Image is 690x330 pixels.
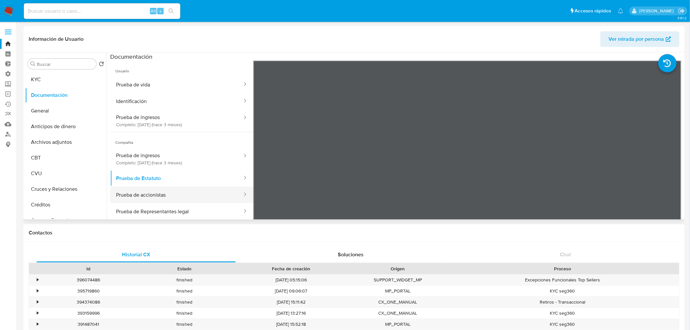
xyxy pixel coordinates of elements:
div: [DATE] 13:27:16 [232,308,350,319]
button: Volver al orden por defecto [99,61,104,68]
div: MP_PORTAL [350,319,446,330]
div: SUPPORT_WIDGET_MP [350,275,446,285]
div: [DATE] 15:11:42 [232,297,350,307]
button: General [25,103,107,119]
a: Notificaciones [618,8,623,14]
button: Anticipos de dinero [25,119,107,134]
h1: Información de Usuario [29,36,83,42]
div: 393159996 [40,308,136,319]
span: Chat [560,251,571,258]
div: Origen [354,265,441,272]
div: [DATE] 05:15:06 [232,275,350,285]
span: Accesos rápidos [575,7,611,14]
button: search-icon [164,7,178,16]
button: CVU [25,166,107,181]
h1: Contactos [29,230,680,236]
div: CX_ONE_MANUAL [350,297,446,307]
div: 394374086 [40,297,136,307]
div: Fecha de creación [237,265,345,272]
button: Documentación [25,87,107,103]
div: [DATE] 09:06:07 [232,286,350,296]
button: Cruces y Relaciones [25,181,107,197]
input: Buscar [37,61,94,67]
div: Id [45,265,132,272]
span: s [159,8,161,14]
div: [DATE] 15:52:18 [232,319,350,330]
div: Estado [141,265,228,272]
input: Buscar usuario o caso... [24,7,180,15]
div: finished [136,319,232,330]
div: 396074486 [40,275,136,285]
div: KYC seg360 [446,286,679,296]
button: Cuentas Bancarias [25,213,107,228]
button: CBT [25,150,107,166]
div: MP_PORTAL [350,286,446,296]
div: finished [136,297,232,307]
button: Ver mirada por persona [600,31,680,47]
div: • [37,288,38,294]
div: CX_ONE_MANUAL [350,308,446,319]
div: Excepciones Funcionales Top Sellers [446,275,679,285]
div: 395719860 [40,286,136,296]
div: • [37,277,38,283]
div: 391487041 [40,319,136,330]
button: Archivos adjuntos [25,134,107,150]
div: finished [136,286,232,296]
button: KYC [25,72,107,87]
div: • [37,299,38,305]
button: Buscar [30,61,36,67]
p: ludmila.lanatti@mercadolibre.com [639,8,676,14]
div: Proceso [450,265,675,272]
div: KYC seg360 [446,319,679,330]
span: Historial CX [122,251,150,258]
div: Retiros - Transaccional [446,297,679,307]
div: finished [136,308,232,319]
div: KYC seg360 [446,308,679,319]
a: Salir [678,7,685,14]
span: Soluciones [338,251,364,258]
div: • [37,310,38,316]
span: Alt [151,8,156,14]
div: • [37,321,38,327]
button: Créditos [25,197,107,213]
span: Ver mirada por persona [609,31,664,47]
div: finished [136,275,232,285]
